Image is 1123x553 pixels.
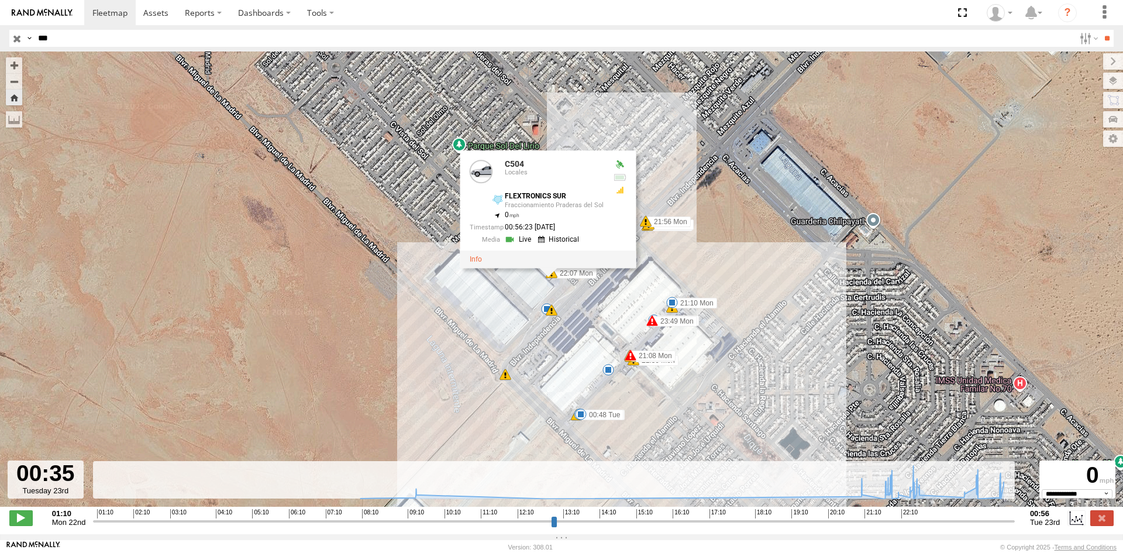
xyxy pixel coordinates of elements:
strong: 01:10 [52,509,86,518]
span: 19:10 [791,509,808,518]
span: 14:10 [600,509,616,518]
label: 21:08 Mon [631,351,676,361]
span: 16:10 [673,509,689,518]
span: 01:10 [97,509,113,518]
div: No voltage information received from this device. [613,173,627,182]
div: Valid GPS Fix [613,160,627,169]
i: ? [1058,4,1077,22]
span: 15:10 [636,509,653,518]
a: C504 [505,159,524,169]
a: Visit our Website [6,541,60,553]
div: Version: 308.01 [508,544,553,551]
span: 0 [505,210,519,218]
span: 12:10 [518,509,534,518]
a: View Asset Details [470,160,493,183]
span: 20:10 [828,509,845,518]
a: Terms and Conditions [1055,544,1117,551]
span: Tue 23rd Sep 2025 [1030,518,1060,527]
label: 21:55 Mon [649,219,694,230]
span: 10:10 [445,509,461,518]
button: Zoom Home [6,90,22,105]
div: Roberto Garcia [983,4,1017,22]
span: 17:10 [709,509,726,518]
span: 04:10 [216,509,232,518]
label: 22:07 Mon [552,268,597,279]
label: 22:41 Mon [654,315,699,326]
span: 05:10 [252,509,268,518]
label: Map Settings [1103,130,1123,147]
label: 00:48 Tue [581,410,623,420]
div: 5 [541,303,553,315]
span: 06:10 [289,509,305,518]
div: Fraccionamiento Praderas del Sol [505,201,604,208]
label: 21:55 Mon [647,221,693,231]
label: 21:10 Mon [672,298,717,308]
label: 21:50 Mon [633,355,678,366]
button: Zoom in [6,57,22,73]
span: 18:10 [755,509,771,518]
label: Measure [6,111,22,128]
span: 11:10 [481,509,497,518]
label: 21:56 Mon [646,217,691,227]
span: 02:10 [133,509,150,518]
div: 8 [666,301,678,313]
span: 03:10 [170,509,187,518]
label: Search Query [25,30,34,47]
span: 09:10 [408,509,424,518]
button: Zoom out [6,73,22,90]
a: View Live Media Streams [505,233,535,245]
span: 21:10 [864,509,881,518]
div: 10 [602,364,614,376]
div: 5 [500,369,511,380]
div: Locales [505,169,604,176]
div: Date/time of location update [470,224,604,231]
strong: 00:56 [1030,509,1060,518]
div: GSM Signal = 3 [613,185,627,194]
span: 07:10 [326,509,342,518]
a: View Asset Details [470,255,482,263]
label: 00:53 Tue [631,352,673,362]
span: 13:10 [563,509,580,518]
label: Close [1090,510,1114,525]
label: 23:49 Mon [652,316,697,327]
label: Play/Stop [9,510,33,525]
span: 22:10 [901,509,918,518]
div: 8 [546,304,557,316]
span: 08:10 [362,509,378,518]
div: © Copyright 2025 - [1000,544,1117,551]
a: View Historical Media Streams [538,233,583,245]
label: Search Filter Options [1075,30,1100,47]
div: FLEXTRONICS SUR [505,193,604,200]
img: rand-logo.svg [12,9,73,17]
div: 0 [1041,462,1114,489]
span: Mon 22nd Sep 2025 [52,518,86,527]
div: 12 [571,409,583,421]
